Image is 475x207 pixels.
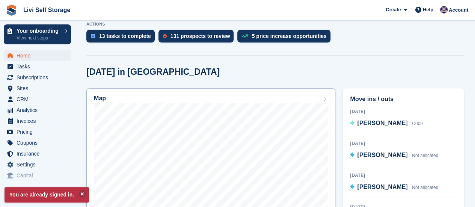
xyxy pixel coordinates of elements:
[350,95,457,104] h2: Move ins / outs
[17,137,62,148] span: Coupons
[4,50,71,61] a: menu
[17,105,62,115] span: Analytics
[412,185,438,190] span: Not allocated
[170,33,230,39] div: 131 prospects to review
[17,94,62,104] span: CRM
[386,6,401,14] span: Create
[412,121,423,126] span: C009
[4,116,71,126] a: menu
[423,6,433,14] span: Help
[357,152,407,158] span: [PERSON_NAME]
[91,34,95,38] img: task-75834270c22a3079a89374b754ae025e5fb1db73e45f91037f5363f120a921f8.svg
[163,34,167,38] img: prospect-51fa495bee0391a8d652442698ab0144808aea92771e9ea1ae160a38d050c398.svg
[17,83,62,94] span: Sites
[6,5,17,16] img: stora-icon-8386f47178a22dfd0bd8f6a31ec36ba5ce8667c1dd55bd0f319d3a0aa187defe.svg
[17,72,62,83] span: Subscriptions
[4,83,71,94] a: menu
[4,170,71,181] a: menu
[17,28,61,33] p: Your onboarding
[17,148,62,159] span: Insurance
[350,172,457,179] div: [DATE]
[350,183,438,192] a: [PERSON_NAME] Not allocated
[252,33,326,39] div: 5 price increase opportunities
[4,148,71,159] a: menu
[4,127,71,137] a: menu
[350,108,457,115] div: [DATE]
[17,50,62,61] span: Home
[449,6,468,14] span: Account
[86,30,158,46] a: 13 tasks to complete
[86,67,220,77] h2: [DATE] in [GEOGRAPHIC_DATA]
[412,153,438,158] span: Not allocated
[99,33,151,39] div: 13 tasks to complete
[350,140,457,147] div: [DATE]
[4,61,71,72] a: menu
[4,24,71,44] a: Your onboarding View next steps
[4,159,71,170] a: menu
[4,72,71,83] a: menu
[237,30,334,46] a: 5 price increase opportunities
[17,159,62,170] span: Settings
[5,187,89,202] p: You are already signed in.
[242,34,248,38] img: price_increase_opportunities-93ffe204e8149a01c8c9dc8f82e8f89637d9d84a8eef4429ea346261dce0b2c0.svg
[357,184,407,190] span: [PERSON_NAME]
[4,137,71,148] a: menu
[4,94,71,104] a: menu
[357,120,407,126] span: [PERSON_NAME]
[350,119,422,128] a: [PERSON_NAME] C009
[17,116,62,126] span: Invoices
[17,61,62,72] span: Tasks
[4,105,71,115] a: menu
[17,35,61,41] p: View next steps
[17,127,62,137] span: Pricing
[94,95,106,102] h2: Map
[350,151,438,160] a: [PERSON_NAME] Not allocated
[158,30,238,46] a: 131 prospects to review
[440,6,448,14] img: Jim
[86,22,464,27] p: ACTIONS
[20,4,73,16] a: Livi Self Storage
[17,170,62,181] span: Capital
